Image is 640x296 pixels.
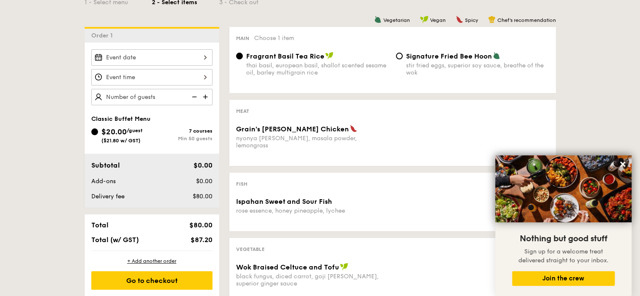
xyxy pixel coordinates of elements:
span: Vegetable [236,246,265,252]
span: Total [91,221,109,229]
span: Sign up for a welcome treat delivered straight to your inbox. [518,248,608,264]
span: Grain's [PERSON_NAME] Chicken [236,125,349,133]
span: Nothing but good stuff [520,234,607,244]
div: rose essence, honey pineapple, lychee [236,207,389,214]
span: Total (w/ GST) [91,236,139,244]
div: thai basil, european basil, shallot scented sesame oil, barley multigrain rice [246,62,389,76]
input: Event date [91,49,212,66]
img: icon-spicy.37a8142b.svg [456,16,463,23]
input: Signature Fried Bee Hoonstir fried eggs, superior soy sauce, breathe of the wok [396,53,403,59]
span: Signature Fried Bee Hoon [406,52,492,60]
input: Fragrant Basil Tea Ricethai basil, european basil, shallot scented sesame oil, barley multigrain ... [236,53,243,59]
img: icon-reduce.1d2dbef1.svg [187,89,200,105]
div: + Add another order [91,258,212,264]
img: icon-vegetarian.fe4039eb.svg [493,52,500,59]
img: icon-vegetarian.fe4039eb.svg [374,16,382,23]
span: $80.00 [189,221,212,229]
span: Ispahan Sweet and Sour Fish [236,197,332,205]
img: icon-add.58712e84.svg [200,89,212,105]
span: $0.00 [193,161,212,169]
span: Classic Buffet Menu [91,115,151,123]
span: Vegetarian [383,17,410,23]
span: Subtotal [91,161,120,169]
button: Join the crew [512,271,615,286]
div: 7 courses [152,128,212,134]
img: icon-chef-hat.a58ddaea.svg [488,16,496,23]
span: Delivery fee [91,193,125,200]
span: $87.20 [190,236,212,244]
span: Add-ons [91,178,116,185]
div: Go to checkout [91,271,212,290]
span: Order 1 [91,32,116,39]
span: Spicy [465,17,478,23]
span: /guest [127,128,143,133]
img: icon-spicy.37a8142b.svg [350,125,357,132]
img: icon-vegan.f8ff3823.svg [420,16,428,23]
span: $20.00 [101,127,127,136]
input: Number of guests [91,89,212,105]
span: Vegan [430,17,446,23]
img: icon-vegan.f8ff3823.svg [325,52,334,59]
div: black fungus, diced carrot, goji [PERSON_NAME], superior ginger sauce [236,273,389,287]
img: icon-vegan.f8ff3823.svg [340,263,348,270]
span: Meat [236,108,249,114]
span: Wok Braised Celtuce and Tofu [236,263,339,271]
span: Fragrant Basil Tea Rice [246,52,324,60]
input: $20.00/guest($21.80 w/ GST)7 coursesMin 50 guests [91,128,98,135]
span: Chef's recommendation [497,17,556,23]
img: DSC07876-Edit02-Large.jpeg [495,155,632,222]
span: $0.00 [196,178,212,185]
span: ($21.80 w/ GST) [101,138,141,144]
input: Event time [91,69,212,85]
div: stir fried eggs, superior soy sauce, breathe of the wok [406,62,549,76]
span: Main [236,35,249,41]
span: Choose 1 item [254,35,294,42]
span: Fish [236,181,247,187]
button: Close [616,157,629,171]
span: $80.00 [192,193,212,200]
div: Min 50 guests [152,136,212,141]
div: nyonya [PERSON_NAME], masala powder, lemongrass [236,135,389,149]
